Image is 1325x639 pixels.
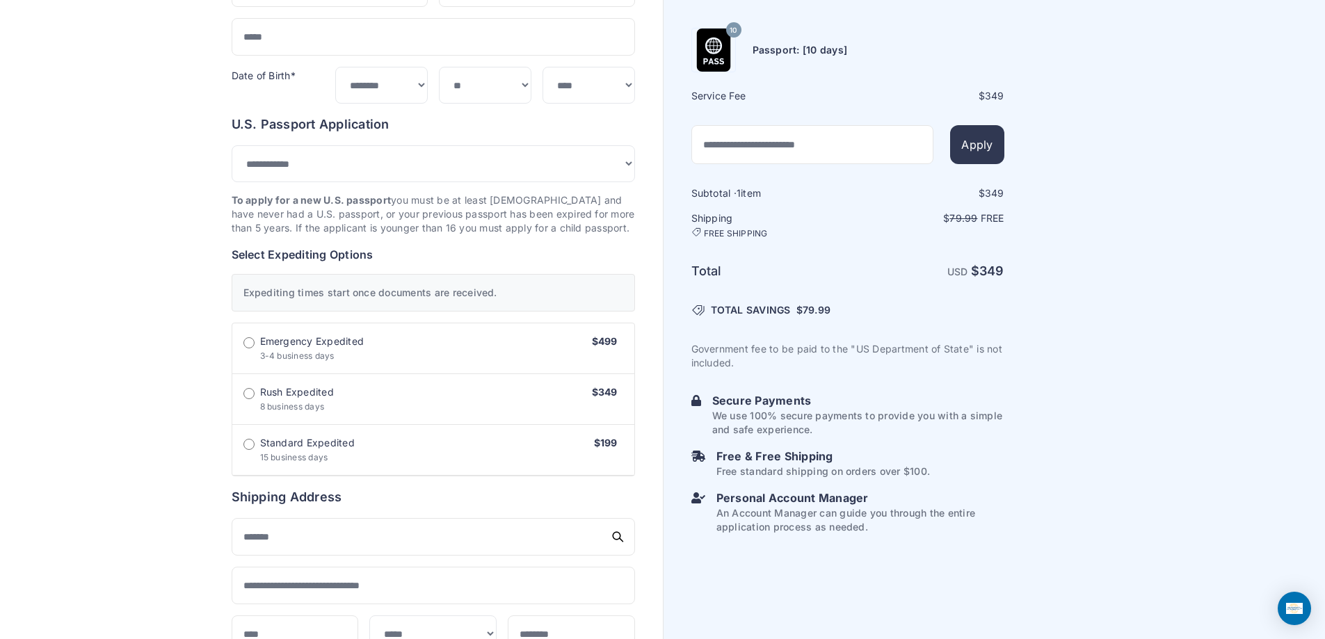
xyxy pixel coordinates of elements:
p: Government fee to be paid to the "US Department of State" is not included. [691,342,1004,370]
div: Open Intercom Messenger [1278,592,1311,625]
span: $ [796,303,830,317]
span: Free [981,212,1004,224]
strong: $ [971,264,1004,278]
p: Free standard shipping on orders over $100. [716,464,930,478]
p: An Account Manager can guide you through the entire application process as needed. [716,506,1004,534]
img: Product Name [692,29,735,72]
span: 349 [979,264,1004,278]
span: 15 business days [260,452,328,462]
span: 349 [985,187,1004,199]
div: $ [849,186,1004,200]
button: Apply [950,125,1004,164]
label: Date of Birth* [232,70,296,81]
div: Expediting times start once documents are received. [232,274,635,312]
p: $ [849,211,1004,225]
span: USD [947,266,968,277]
h6: Total [691,261,846,281]
span: 79.99 [803,304,830,316]
span: 349 [985,90,1004,102]
h6: Subtotal · item [691,186,846,200]
span: 1 [737,187,741,199]
h6: Shipping Address [232,487,635,507]
h6: U.S. Passport Application [232,115,635,134]
h6: Secure Payments [712,392,1004,409]
h6: Passport: [10 days] [753,43,848,57]
span: TOTAL SAVINGS [711,303,791,317]
h6: Service Fee [691,89,846,103]
span: Emergency Expedited [260,334,364,348]
h6: Personal Account Manager [716,490,1004,506]
div: $ [849,89,1004,103]
span: $199 [594,437,618,448]
p: you must be at least [DEMOGRAPHIC_DATA] and have never had a U.S. passport, or your previous pass... [232,193,635,235]
strong: To apply for a new U.S. passport [232,194,392,206]
p: We use 100% secure payments to provide you with a simple and safe experience. [712,409,1004,437]
span: Standard Expedited [260,436,355,450]
h6: Free & Free Shipping [716,448,930,464]
span: FREE SHIPPING [704,228,768,239]
span: 8 business days [260,401,325,412]
h6: Select Expediting Options [232,246,635,263]
span: $349 [592,386,618,398]
span: 79.99 [949,212,977,224]
span: $499 [592,335,618,347]
span: 3-4 business days [260,350,335,361]
h6: Shipping [691,211,846,239]
span: 10 [730,21,737,39]
span: Rush Expedited [260,385,334,399]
